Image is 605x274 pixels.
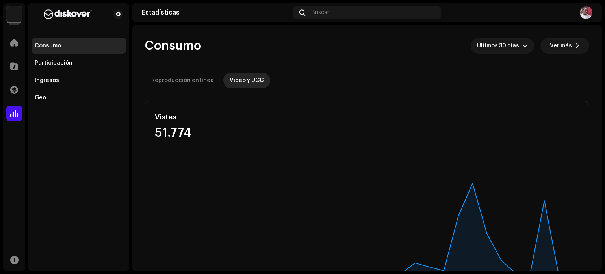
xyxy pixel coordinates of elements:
[151,73,214,88] div: Reproducción en línea
[580,6,592,19] img: e3e75411-db38-4466-8950-960790d28a1a
[142,9,290,16] div: Estadísticas
[477,38,522,54] span: Últimos 30 días
[32,38,126,54] re-m-nav-item: Consumo
[35,43,61,49] div: Consumo
[540,38,589,54] button: Ver más
[155,111,284,123] div: Vistas
[35,77,59,84] div: Ingresos
[35,9,101,19] img: b627a117-4a24-417a-95e9-2d0c90689367
[550,38,572,54] span: Ver más
[32,90,126,106] re-m-nav-item: Geo
[522,38,528,54] div: dropdown trigger
[35,95,46,101] div: Geo
[155,127,284,139] div: 51.774
[32,73,126,88] re-m-nav-item: Ingresos
[230,73,264,88] div: Video y UGC
[32,55,126,71] re-m-nav-item: Participación
[312,9,329,16] span: Buscar
[35,60,72,66] div: Participación
[6,6,22,22] img: 297a105e-aa6c-4183-9ff4-27133c00f2e2
[145,38,201,54] span: Consumo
